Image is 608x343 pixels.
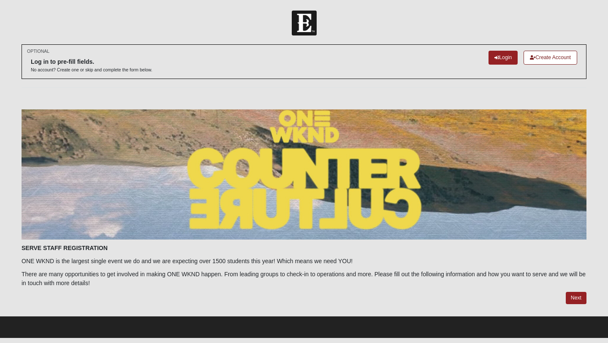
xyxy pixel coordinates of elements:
[489,51,518,65] a: Login
[566,292,586,304] a: Next
[27,48,49,54] small: OPTIONAL
[31,67,152,73] p: No account? Create one or skip and complete the form below.
[22,257,586,266] p: ONE WKND is the largest single event we do and we are expecting over 1500 students this year! Whi...
[22,245,108,251] b: SERVE STAFF REGISTRATION
[524,51,577,65] a: Create Account
[292,11,317,35] img: Church of Eleven22 Logo
[22,270,586,288] p: There are many opportunities to get involved in making ONE WKND happen. From leading groups to ch...
[31,58,152,65] h6: Log in to pre-fill fields.
[22,109,586,239] img: 2430fa8a-66cd-450a-a568-c257912577b9.jpg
